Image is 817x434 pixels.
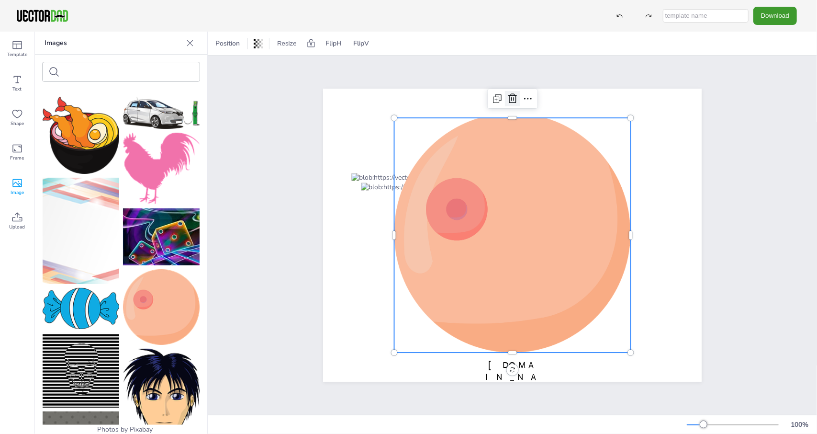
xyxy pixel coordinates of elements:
[123,208,200,265] img: given-67935_150.jpg
[11,189,24,196] span: Image
[788,420,811,429] div: 100 %
[45,32,182,55] p: Images
[123,97,200,129] img: car-3321668_150.png
[43,178,119,284] img: background-1829559_150.png
[123,269,200,345] img: boobs-2718690_150.png
[43,97,119,174] img: noodle-3899206_150.png
[7,51,27,58] span: Template
[273,36,301,51] button: Resize
[753,7,797,24] button: Download
[13,85,22,93] span: Text
[43,288,119,329] img: candy-6887678_150.png
[15,9,69,23] img: VectorDad-1.png
[11,120,24,127] span: Shape
[130,425,153,434] a: Pixabay
[43,333,119,408] img: skull-2759911_150.png
[663,9,749,23] input: template name
[10,223,25,231] span: Upload
[213,39,242,48] span: Position
[485,360,539,394] span: [DOMAIN_NAME]
[351,37,371,50] span: FlipV
[35,425,207,434] div: Photos by
[123,133,200,204] img: cock-1893885_150.png
[11,154,24,162] span: Frame
[324,37,344,50] span: FlipH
